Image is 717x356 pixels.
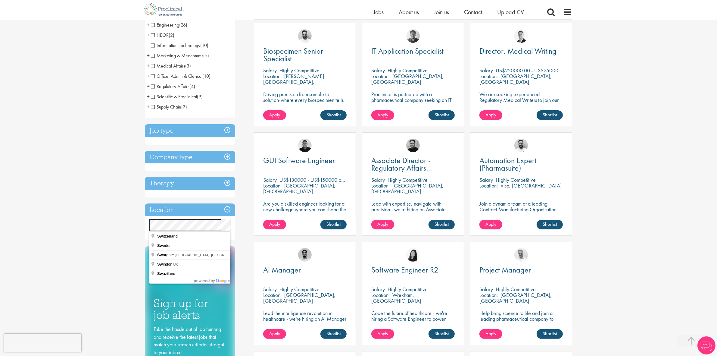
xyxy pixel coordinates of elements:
[479,265,531,275] span: Project Manager
[157,234,179,238] span: itzerland
[479,266,563,274] a: Project Manager
[496,286,536,293] p: Highly Competitive
[320,329,347,339] a: Shortlist
[269,330,280,337] span: Apply
[377,221,388,227] span: Apply
[151,32,175,38] span: HEOR
[377,330,388,337] span: Apply
[151,93,197,100] span: Scientific & Preclinical
[371,265,438,275] span: Software Engineer R2
[371,182,444,195] p: [GEOGRAPHIC_DATA], [GEOGRAPHIC_DATA]
[263,47,347,62] a: Biospecimen Senior Specialist
[4,334,81,352] iframe: reCAPTCHA
[429,220,455,229] a: Shortlist
[429,329,455,339] a: Shortlist
[263,46,323,64] span: Biospecimen Senior Specialist
[479,91,563,114] p: We are seeking experienced Regulatory Medical Writers to join our client, a dynamic and growing b...
[151,22,188,28] span: Engineering
[298,248,312,262] a: Timothy Deschamps
[371,155,432,181] span: Associate Director - Regulatory Affairs Consultant
[485,221,496,227] span: Apply
[320,220,347,229] a: Shortlist
[145,177,235,190] h3: Therapy
[374,8,384,16] span: Jobs
[145,151,235,164] h3: Company type
[479,67,493,74] span: Salary
[147,102,150,111] span: +
[514,139,528,152] img: Emile De Beer
[371,182,390,189] span: Location:
[157,243,173,248] span: eden
[279,286,320,293] p: Highly Competitive
[434,8,449,16] span: Join us
[263,155,335,165] span: GUI Software Engineer
[147,71,150,80] span: +
[151,52,209,59] span: Marketing & Medcomms
[263,265,301,275] span: AI Manager
[298,29,312,43] a: Emile De Beer
[429,110,455,120] a: Shortlist
[263,310,347,333] p: Lead the intelligence revolution in healthcare - we're hiring an AI Manager to transform patient ...
[154,298,226,321] h3: Sign up for job alerts
[157,262,163,266] span: Sw
[371,286,385,293] span: Salary
[371,91,455,120] p: Proclinical is partnered with a pharmaceutical company seeking an IT Application Specialist to jo...
[269,112,280,118] span: Apply
[377,112,388,118] span: Apply
[157,253,175,257] span: argate
[151,32,169,38] span: HEOR
[406,139,420,152] a: Peter Duvall
[388,176,428,183] p: Highly Competitive
[263,73,326,91] p: [PERSON_NAME]-[GEOGRAPHIC_DATA], [GEOGRAPHIC_DATA]
[479,46,556,56] span: Director, Medical Writing
[197,93,203,100] span: (9)
[464,8,482,16] a: Contact
[371,201,455,229] p: Lead with expertise, navigate with precision - we're hiring an Associate Director to shape regula...
[151,63,191,69] span: Medical Affairs
[479,291,498,298] span: Location:
[371,157,455,172] a: Associate Director - Regulatory Affairs Consultant
[371,73,390,80] span: Location:
[263,220,286,229] a: Apply
[500,182,562,189] p: Visp, [GEOGRAPHIC_DATA]
[263,157,347,164] a: GUI Software Engineer
[157,253,163,257] span: Sw
[371,67,385,74] span: Salary
[147,20,150,29] span: +
[406,248,420,262] img: Numhom Sudsok
[263,329,286,339] a: Apply
[145,124,235,137] h3: Job type
[406,29,420,43] img: Sheridon Lloyd
[479,220,502,229] a: Apply
[371,291,421,304] p: Wrexham, [GEOGRAPHIC_DATA]
[173,263,178,266] span: UK
[263,91,347,109] p: Driving precision from sample to solution-where every biospecimen tells a story of innovation.
[479,73,498,80] span: Location:
[157,234,163,238] span: Sw
[151,104,187,110] span: Supply Chain
[151,22,179,28] span: Engineering
[151,42,201,49] span: Information Technology
[279,67,320,74] p: Highly Competitive
[697,336,715,354] img: Chatbot
[514,29,528,43] a: George Watson
[371,110,394,120] a: Apply
[479,329,502,339] a: Apply
[496,67,651,74] p: US$220000.00 - US$250000.00 per annum + Highly Competitive Salary
[479,176,493,183] span: Salary
[269,221,280,227] span: Apply
[479,310,563,333] p: Help bring science to life and join a leading pharmaceutical company to play a key role in overse...
[203,73,211,79] span: (10)
[145,203,235,216] h3: Location
[479,155,537,173] span: Automation Expert (Pharmasuite)
[185,63,191,69] span: (3)
[157,243,163,248] span: Sw
[179,22,188,28] span: (26)
[371,291,390,298] span: Location:
[147,82,150,91] span: +
[514,248,528,262] img: Joshua Bye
